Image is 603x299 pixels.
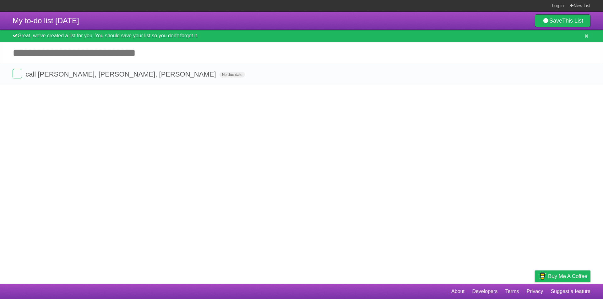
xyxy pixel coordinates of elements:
[535,14,590,27] a: SaveThis List
[220,72,245,77] span: No due date
[472,286,497,297] a: Developers
[13,69,22,78] label: Done
[451,286,464,297] a: About
[527,286,543,297] a: Privacy
[562,18,583,24] b: This List
[13,16,79,25] span: My to-do list [DATE]
[538,271,546,281] img: Buy me a coffee
[535,270,590,282] a: Buy me a coffee
[505,286,519,297] a: Terms
[25,70,217,78] span: call [PERSON_NAME], [PERSON_NAME], [PERSON_NAME]
[551,286,590,297] a: Suggest a feature
[548,271,587,282] span: Buy me a coffee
